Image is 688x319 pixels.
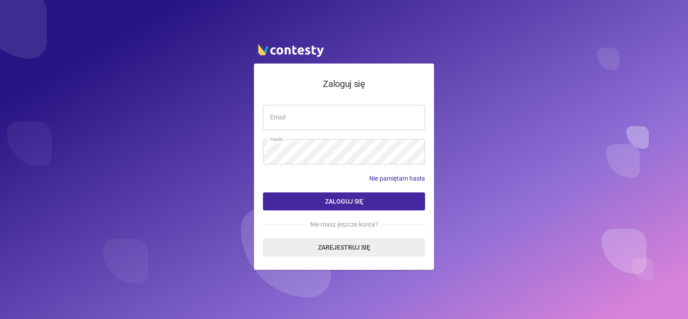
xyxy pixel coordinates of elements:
[263,238,425,256] a: Zarejestruj się
[263,192,425,210] button: Zaloguj się
[325,198,363,205] span: Zaloguj się
[369,173,425,183] a: Nie pamiętam hasła
[254,40,326,59] img: contesty logo
[306,219,383,229] span: Nie masz jeszcze konta?
[263,77,425,91] h4: Zaloguj się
